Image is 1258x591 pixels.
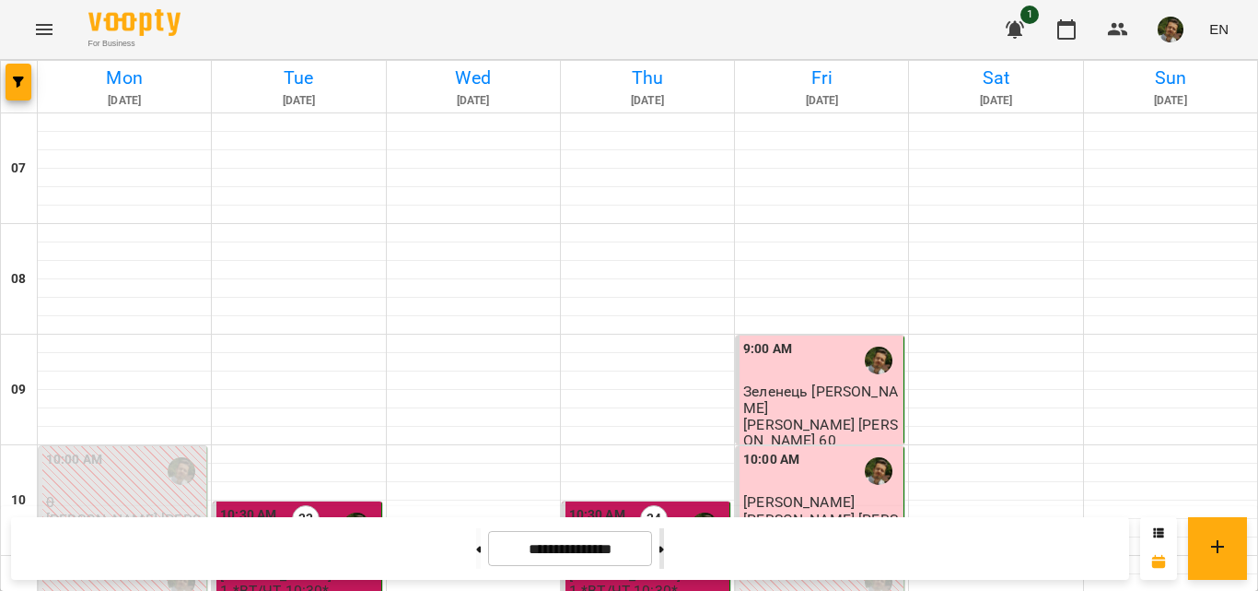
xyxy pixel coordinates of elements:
span: [PERSON_NAME] [743,493,855,511]
h6: Sun [1087,64,1254,92]
span: 1 [1020,6,1039,24]
h6: Tue [215,64,382,92]
h6: [DATE] [41,92,208,110]
p: 0 [46,494,203,510]
h6: [DATE] [738,92,905,110]
h6: 07 [11,159,26,179]
button: EN [1202,12,1236,46]
span: EN [1209,19,1229,39]
label: 10:00 AM [46,450,102,470]
h6: Wed [390,64,557,92]
h6: 10 [11,491,26,511]
img: Соколенко Денис [865,457,892,485]
h6: [DATE] [1087,92,1254,110]
label: 9:00 AM [743,339,792,360]
p: [PERSON_NAME] [PERSON_NAME] 60 [743,417,900,449]
h6: [DATE] [564,92,731,110]
img: Соколенко Денис [168,457,195,485]
h6: [DATE] [390,92,557,110]
h6: 09 [11,380,26,400]
span: For Business [88,38,181,50]
h6: Thu [564,64,731,92]
img: 481b719e744259d137ea41201ef469bc.png [1158,17,1183,42]
label: 10:00 AM [743,450,799,470]
button: Menu [22,7,66,52]
span: Зеленець [PERSON_NAME] [743,383,898,416]
h6: Fri [738,64,905,92]
img: Voopty Logo [88,9,181,36]
h6: [DATE] [215,92,382,110]
h6: Sat [912,64,1079,92]
h6: [DATE] [912,92,1079,110]
h6: Mon [41,64,208,92]
img: Соколенко Денис [865,347,892,374]
h6: 08 [11,269,26,290]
